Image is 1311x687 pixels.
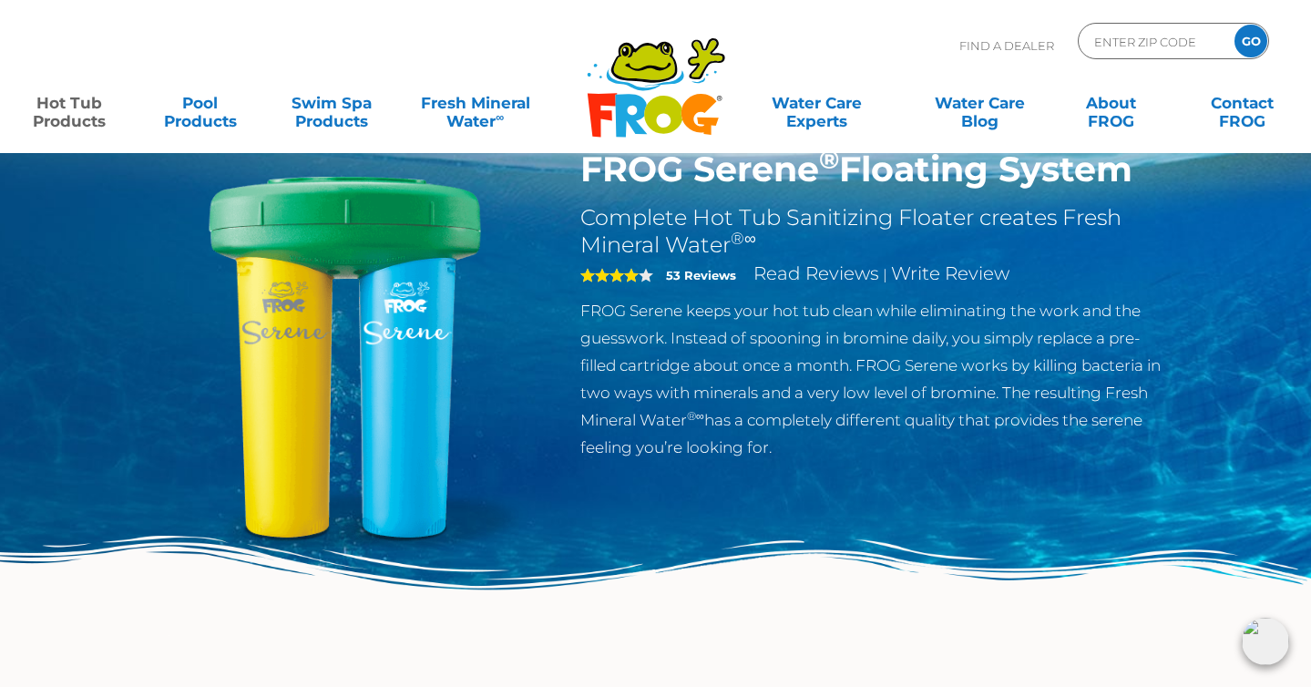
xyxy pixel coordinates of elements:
a: ContactFROG [1191,85,1293,121]
a: Swim SpaProducts [281,85,383,121]
sup: ∞ [496,110,504,124]
a: Water CareExperts [733,85,899,121]
img: hot-tub-product-serene-floater.png [137,149,554,566]
a: Read Reviews [753,262,879,284]
a: AboutFROG [1060,85,1162,121]
h1: FROG Serene Floating System [580,149,1175,190]
img: openIcon [1242,618,1289,665]
a: Write Review [891,262,1009,284]
span: | [883,266,887,283]
span: 4 [580,268,639,282]
p: FROG Serene keeps your hot tub clean while eliminating the work and the guesswork. Instead of spo... [580,297,1175,461]
h2: Complete Hot Tub Sanitizing Floater creates Fresh Mineral Water [580,204,1175,259]
sup: ®∞ [731,229,756,249]
p: Find A Dealer [959,23,1054,68]
a: Fresh MineralWater∞ [412,85,539,121]
sup: ®∞ [687,409,704,423]
input: GO [1234,25,1267,57]
input: Zip Code Form [1092,28,1215,55]
sup: ® [819,143,839,175]
a: Water CareBlog [928,85,1030,121]
a: Hot TubProducts [18,85,120,121]
strong: 53 Reviews [666,268,736,282]
a: PoolProducts [149,85,251,121]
